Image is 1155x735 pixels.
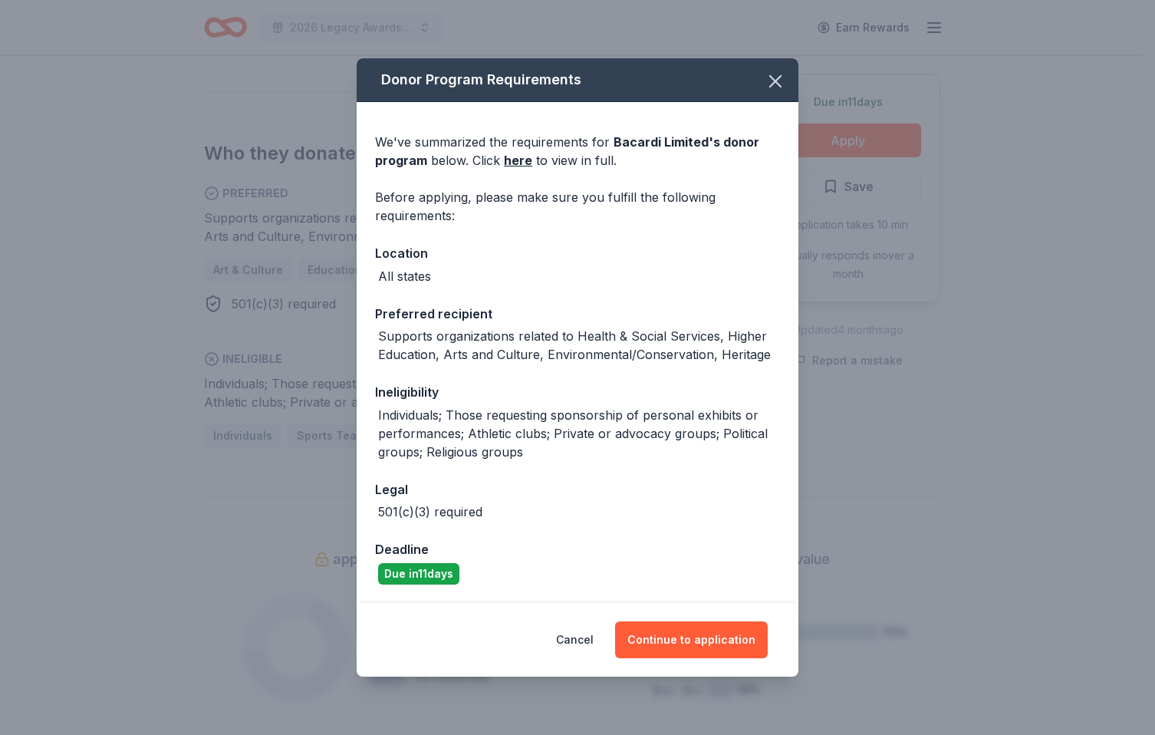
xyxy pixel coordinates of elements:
[375,480,780,499] div: Legal
[357,58,798,102] div: Donor Program Requirements
[378,267,431,285] div: All states
[375,382,780,402] div: Ineligibility
[378,503,482,521] div: 501(c)(3) required
[615,621,768,658] button: Continue to application
[375,188,780,225] div: Before applying, please make sure you fulfill the following requirements:
[375,304,780,324] div: Preferred recipient
[378,406,780,461] div: Individuals; Those requesting sponsorship of personal exhibits or performances; Athletic clubs; P...
[375,539,780,559] div: Deadline
[375,133,780,170] div: We've summarized the requirements for below. Click to view in full.
[378,327,780,364] div: Supports organizations related to Health & Social Services, Higher Education, Arts and Culture, E...
[375,243,780,263] div: Location
[556,621,594,658] button: Cancel
[378,563,459,585] div: Due in 11 days
[504,151,532,170] a: here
